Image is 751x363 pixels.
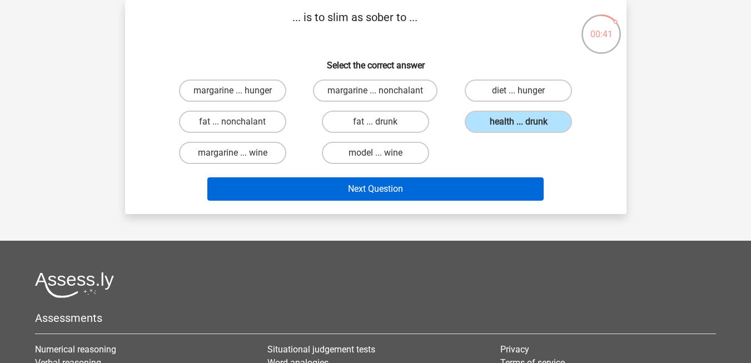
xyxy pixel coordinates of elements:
img: Assessly logo [35,272,114,298]
a: Numerical reasoning [35,344,116,355]
label: margarine ... hunger [179,79,286,102]
label: margarine ... wine [179,142,286,164]
label: margarine ... nonchalant [313,79,437,102]
label: diet ... hunger [465,79,572,102]
a: Situational judgement tests [267,344,375,355]
label: fat ... drunk [322,111,429,133]
button: Next Question [207,177,544,201]
p: ... is to slim as sober to ... [143,9,567,42]
label: fat ... nonchalant [179,111,286,133]
a: Privacy [500,344,529,355]
h5: Assessments [35,311,716,325]
div: 00:41 [580,13,622,41]
label: model ... wine [322,142,429,164]
h6: Select the correct answer [143,51,609,71]
label: health ... drunk [465,111,572,133]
